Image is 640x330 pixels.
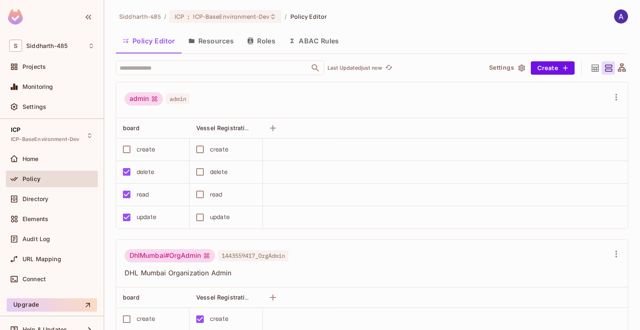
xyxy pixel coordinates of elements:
span: board [123,124,140,131]
img: SReyMgAAAABJRU5ErkJggg== [8,9,23,25]
span: Click to refresh data [382,63,394,73]
span: Monitoring [22,83,53,90]
li: / [164,13,166,20]
div: create [210,145,228,154]
span: DHL Mumbai Organization Admin [125,268,610,277]
button: Create [531,61,575,75]
span: Workspace: Siddharth-485 [26,43,67,49]
span: URL Mapping [22,256,61,262]
button: refresh [384,63,394,73]
div: delete [210,167,227,176]
button: Roles [240,30,282,51]
span: ICP-BaseEnvironment-Dev [193,13,270,20]
span: Vessel Registration Test [196,293,266,301]
div: update [210,212,230,222]
span: Vessel Registration Test [196,124,266,132]
span: admin [166,93,190,104]
button: ABAC Rules [282,30,346,51]
span: Connect [22,276,46,282]
span: board [123,294,140,301]
span: Settings [22,103,46,110]
button: Upgrade [7,298,97,312]
span: the active workspace [119,13,161,20]
span: ICP [11,126,20,133]
span: Home [22,156,39,162]
div: create [137,314,155,323]
div: admin [125,92,163,106]
div: delete [137,167,154,176]
button: Settings [486,61,527,75]
button: Policy Editor [116,30,182,51]
div: DhlMumbai#OrgAdmin [125,249,215,262]
div: read [210,190,222,199]
div: read [137,190,149,199]
div: update [137,212,156,222]
div: create [137,145,155,154]
img: ASHISH SANDEY [614,10,628,23]
span: Policy Editor [290,13,327,20]
span: Projects [22,63,46,70]
span: Policy [22,176,40,182]
li: / [285,13,287,20]
p: Last Updated just now [327,65,382,71]
span: 1443559417_OrgAdmin [218,250,288,261]
span: ICP [175,13,184,20]
span: ICP-BaseEnvironment-Dev [11,136,79,143]
span: refresh [385,64,392,72]
span: S [9,40,22,52]
span: : [187,13,190,20]
span: Directory [22,196,48,202]
span: Audit Log [22,236,50,242]
div: create [210,314,228,323]
button: Open [310,62,321,74]
span: Elements [22,216,48,222]
button: Resources [182,30,240,51]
